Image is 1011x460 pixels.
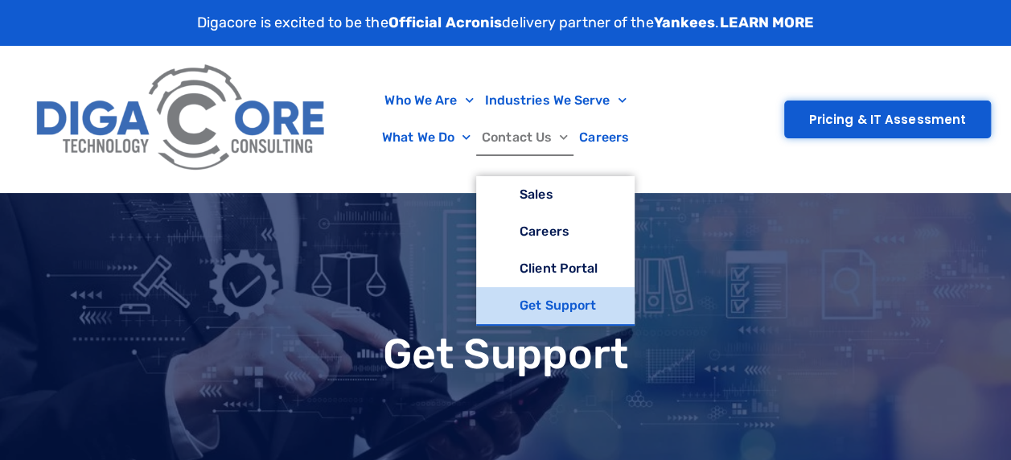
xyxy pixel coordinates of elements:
[476,250,635,287] a: Client Portal
[379,82,479,119] a: Who We Are
[476,176,635,326] ul: Contact Us
[28,54,335,184] img: Digacore Logo
[476,176,635,213] a: Sales
[376,119,476,156] a: What We Do
[476,119,573,156] a: Contact Us
[8,333,1003,375] h1: Get Support
[476,287,635,324] a: Get Support
[343,82,667,156] nav: Menu
[654,14,716,31] strong: Yankees
[476,213,635,250] a: Careers
[719,14,814,31] a: LEARN MORE
[479,82,631,119] a: Industries We Serve
[573,119,635,156] a: Careers
[784,101,991,138] a: Pricing & IT Assessment
[388,14,503,31] strong: Official Acronis
[809,113,966,125] span: Pricing & IT Assessment
[197,12,815,34] p: Digacore is excited to be the delivery partner of the .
